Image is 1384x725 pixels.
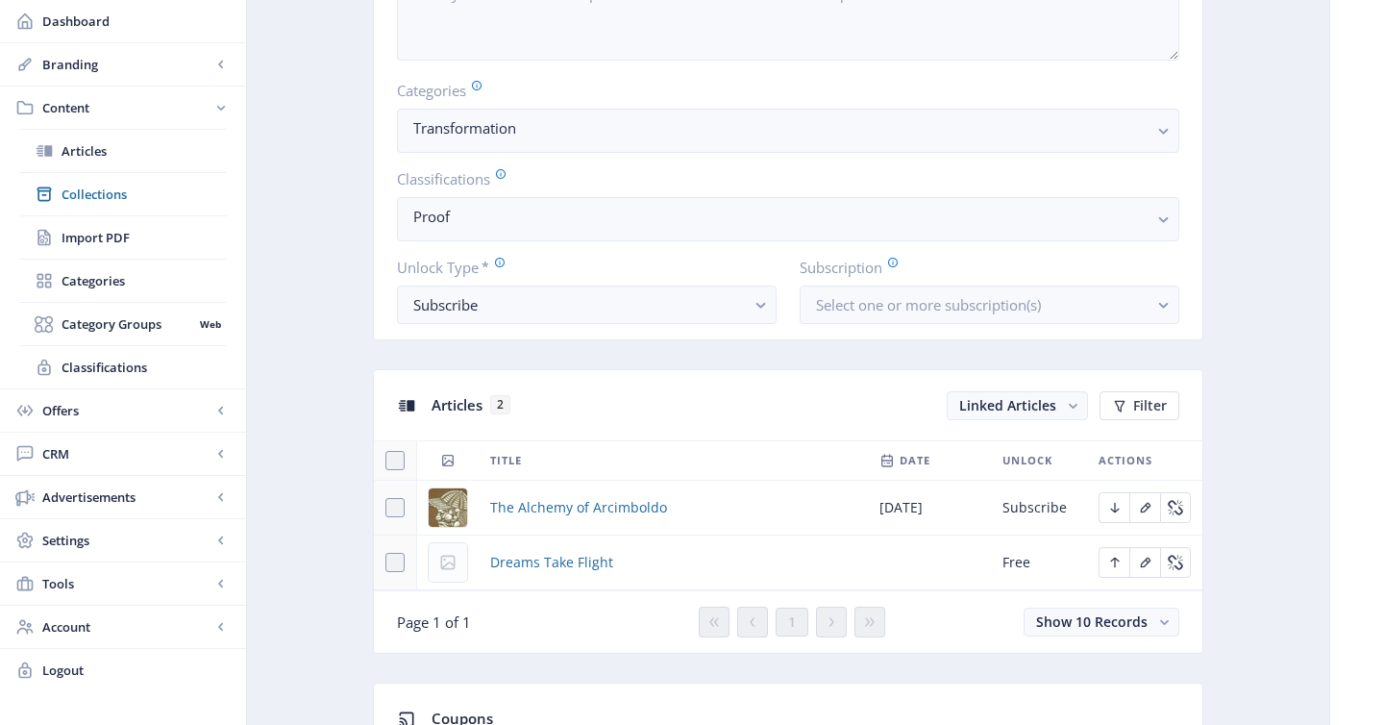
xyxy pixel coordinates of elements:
app-collection-view: Articles [373,369,1203,654]
span: 2 [490,395,510,414]
span: Unlock [1002,449,1052,472]
span: Advertisements [42,487,211,507]
span: Filter [1133,398,1167,413]
button: Linked Articles [947,391,1088,420]
a: Edit page [1160,552,1191,570]
a: Edit page [1129,552,1160,570]
td: [DATE] [868,481,991,536]
span: Show 10 Records [1036,612,1148,631]
span: Select one or more subscription(s) [816,295,1041,314]
td: Free [991,536,1087,590]
span: Collections [62,185,227,204]
a: Dreams Take Flight [490,551,613,574]
span: Branding [42,55,211,74]
a: Categories [19,260,227,302]
a: Edit page [1099,497,1129,515]
img: 986f19ca-a6ba-4aae-8096-af1be072ba2b.png [429,488,467,527]
button: Proof [397,197,1179,241]
a: Collections [19,173,227,215]
span: Title [490,449,522,472]
a: Import PDF [19,216,227,259]
label: Classifications [397,168,1164,189]
button: 1 [776,608,808,637]
span: Content [42,98,211,117]
span: 1 [788,614,796,630]
div: Subscribe [413,293,745,316]
span: Import PDF [62,228,227,247]
nb-badge: Web [193,314,227,334]
span: Page 1 of 1 [397,612,471,632]
span: Linked Articles [959,396,1056,414]
a: Classifications [19,346,227,388]
a: Articles [19,130,227,172]
span: Logout [42,661,231,680]
span: Tools [42,574,211,593]
span: Date [900,449,930,472]
a: The Alchemy of Arcimboldo [490,496,667,519]
button: Filter [1100,391,1179,420]
span: Articles [432,395,482,414]
button: Select one or more subscription(s) [800,286,1179,324]
span: CRM [42,444,211,463]
label: Subscription [800,257,1164,278]
span: Dashboard [42,12,231,31]
span: Actions [1099,449,1152,472]
span: Settings [42,531,211,550]
label: Categories [397,80,1164,101]
button: Transformation [397,109,1179,153]
td: Subscribe [991,481,1087,536]
button: Show 10 Records [1024,608,1179,637]
span: Categories [62,271,227,290]
nb-select-label: Transformation [413,116,1148,139]
span: Offers [42,401,211,420]
span: Category Groups [62,314,193,334]
a: Edit page [1160,497,1191,515]
button: Subscribe [397,286,777,324]
span: Account [42,617,211,637]
span: Classifications [62,358,227,377]
a: Edit page [1099,552,1129,570]
a: Edit page [1129,497,1160,515]
label: Unlock Type [397,257,761,278]
nb-select-label: Proof [413,205,1148,228]
a: Category GroupsWeb [19,303,227,345]
span: Articles [62,141,227,161]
